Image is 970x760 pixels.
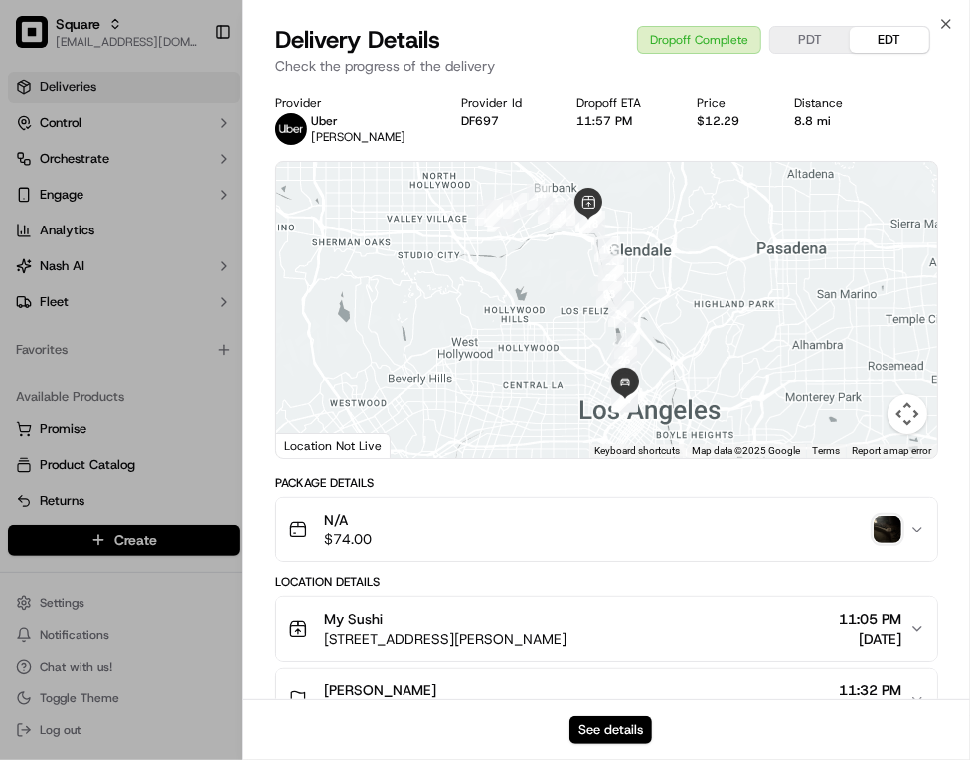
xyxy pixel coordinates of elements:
[338,196,362,220] button: Start new chat
[68,190,326,210] div: Start new chat
[311,129,405,145] span: [PERSON_NAME]
[20,20,60,60] img: Nash
[52,128,358,149] input: Got a question? Start typing here...
[461,95,562,111] div: Provider Id
[276,597,937,661] button: My Sushi[STREET_ADDRESS][PERSON_NAME]11:05 PM[DATE]
[594,444,680,458] button: Keyboard shortcuts
[839,609,901,629] span: 11:05 PM
[488,206,514,231] div: 1
[596,281,622,307] div: 23
[795,113,884,129] div: 8.8 mi
[598,265,624,291] div: 22
[324,629,566,649] span: [STREET_ADDRESS][PERSON_NAME]
[839,681,901,700] span: 11:32 PM
[275,574,938,590] div: Location Details
[812,445,840,456] a: Terms (opens in new tab)
[324,510,372,530] span: N/A
[611,347,637,373] div: 26
[140,336,241,352] a: Powered byPylon
[527,184,553,210] div: 10
[20,79,362,111] p: Welcome 👋
[12,280,160,316] a: 📗Knowledge Base
[276,498,937,561] button: N/A$74.00photo_proof_of_delivery image
[770,27,850,53] button: PDT
[569,716,652,744] button: See details
[198,337,241,352] span: Pylon
[20,190,56,226] img: 1736555255976-a54dd68f-1ca7-489b-9aae-adbdc363a1c4
[598,254,624,280] div: 20
[850,27,929,53] button: EDT
[697,113,779,129] div: $12.29
[281,432,347,458] img: Google
[538,198,564,224] div: 11
[697,95,779,111] div: Price
[503,193,529,219] div: 9
[324,681,436,700] span: [PERSON_NAME]
[550,205,575,230] div: 12
[461,113,499,129] button: DF697
[275,113,307,145] img: uber-new-logo.jpeg
[575,207,601,232] div: 16
[594,236,620,262] div: 19
[852,445,931,456] a: Report a map error
[611,387,637,413] div: 32
[486,200,512,226] div: 8
[275,24,440,56] span: Delivery Details
[874,516,901,543] img: photo_proof_of_delivery image
[68,210,251,226] div: We're available if you need us!
[475,200,501,226] div: 7
[579,211,605,236] div: 18
[612,386,638,412] div: 34
[614,333,640,359] div: 25
[275,475,938,491] div: Package Details
[324,530,372,549] span: $74.00
[40,288,152,308] span: Knowledge Base
[487,207,513,232] div: 2
[168,290,184,306] div: 💻
[20,290,36,306] div: 📗
[276,433,391,458] div: Location Not Live
[553,202,578,228] div: 13
[576,95,681,111] div: Dropoff ETA
[576,113,681,129] div: 11:57 PM
[275,95,445,111] div: Provider
[888,394,927,434] button: Map camera controls
[160,280,327,316] a: 💻API Documentation
[324,609,383,629] span: My Sushi
[188,288,319,308] span: API Documentation
[275,56,938,76] p: Check the progress of the delivery
[795,95,884,111] div: Distance
[608,301,634,327] div: 24
[692,445,800,456] span: Map data ©2025 Google
[276,669,937,732] button: [PERSON_NAME]11:32 PM
[311,113,405,129] p: Uber
[281,432,347,458] a: Open this area in Google Maps (opens a new window)
[839,629,901,649] span: [DATE]
[566,200,592,226] div: 14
